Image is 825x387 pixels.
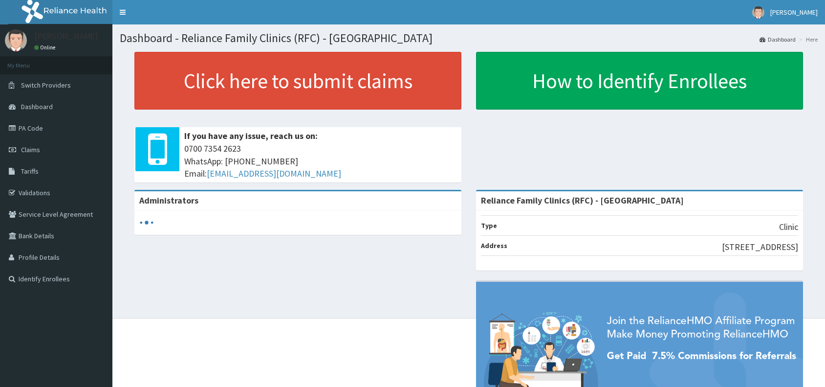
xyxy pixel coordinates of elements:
a: How to Identify Enrollees [476,52,803,110]
img: User Image [5,29,27,51]
h1: Dashboard - Reliance Family Clinics (RFC) - [GEOGRAPHIC_DATA] [120,32,818,45]
b: If you have any issue, reach us on: [184,130,318,141]
p: [PERSON_NAME] [34,32,98,41]
a: [EMAIL_ADDRESS][DOMAIN_NAME] [207,168,341,179]
span: 0700 7354 2623 WhatsApp: [PHONE_NUMBER] Email: [184,142,456,180]
a: Online [34,44,58,51]
svg: audio-loading [139,215,154,230]
a: Dashboard [760,35,796,44]
b: Administrators [139,195,198,206]
p: [STREET_ADDRESS] [722,241,798,253]
span: Switch Providers [21,81,71,90]
b: Address [481,241,507,250]
a: Click here to submit claims [134,52,461,110]
li: Here [797,35,818,44]
span: Dashboard [21,102,53,111]
span: Claims [21,145,40,154]
span: Tariffs [21,167,39,176]
strong: Reliance Family Clinics (RFC) - [GEOGRAPHIC_DATA] [481,195,684,206]
b: Type [481,221,497,230]
span: [PERSON_NAME] [770,8,818,17]
p: Clinic [779,221,798,233]
img: User Image [752,6,764,19]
